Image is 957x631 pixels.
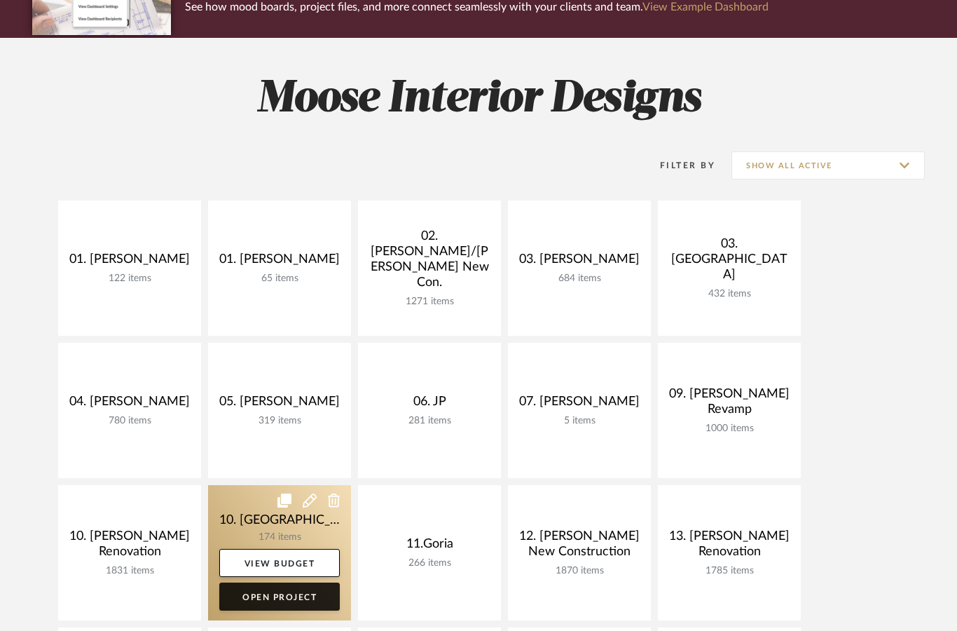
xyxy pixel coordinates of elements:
[642,158,715,172] div: Filter By
[69,252,190,273] div: 01. [PERSON_NAME]
[369,415,490,427] div: 281 items
[669,529,790,565] div: 13. [PERSON_NAME] Renovation
[669,565,790,577] div: 1785 items
[69,394,190,415] div: 04. [PERSON_NAME]
[219,394,340,415] div: 05. [PERSON_NAME]
[519,273,640,285] div: 684 items
[69,565,190,577] div: 1831 items
[669,236,790,288] div: 03. [GEOGRAPHIC_DATA]
[519,415,640,427] div: 5 items
[219,583,340,611] a: Open Project
[519,565,640,577] div: 1870 items
[519,252,640,273] div: 03. [PERSON_NAME]
[219,415,340,427] div: 319 items
[669,423,790,435] div: 1000 items
[219,549,340,577] a: View Budget
[519,529,640,565] div: 12. [PERSON_NAME] New Construction
[219,252,340,273] div: 01. [PERSON_NAME]
[669,288,790,300] div: 432 items
[669,386,790,423] div: 09. [PERSON_NAME] Revamp
[369,536,490,557] div: 11.Goria
[219,273,340,285] div: 65 items
[69,529,190,565] div: 10. [PERSON_NAME] Renovation
[519,394,640,415] div: 07. [PERSON_NAME]
[642,1,769,13] a: View Example Dashboard
[369,296,490,308] div: 1271 items
[69,415,190,427] div: 780 items
[369,557,490,569] div: 266 items
[369,394,490,415] div: 06. JP
[69,273,190,285] div: 122 items
[369,229,490,296] div: 02. [PERSON_NAME]/[PERSON_NAME] New Con.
